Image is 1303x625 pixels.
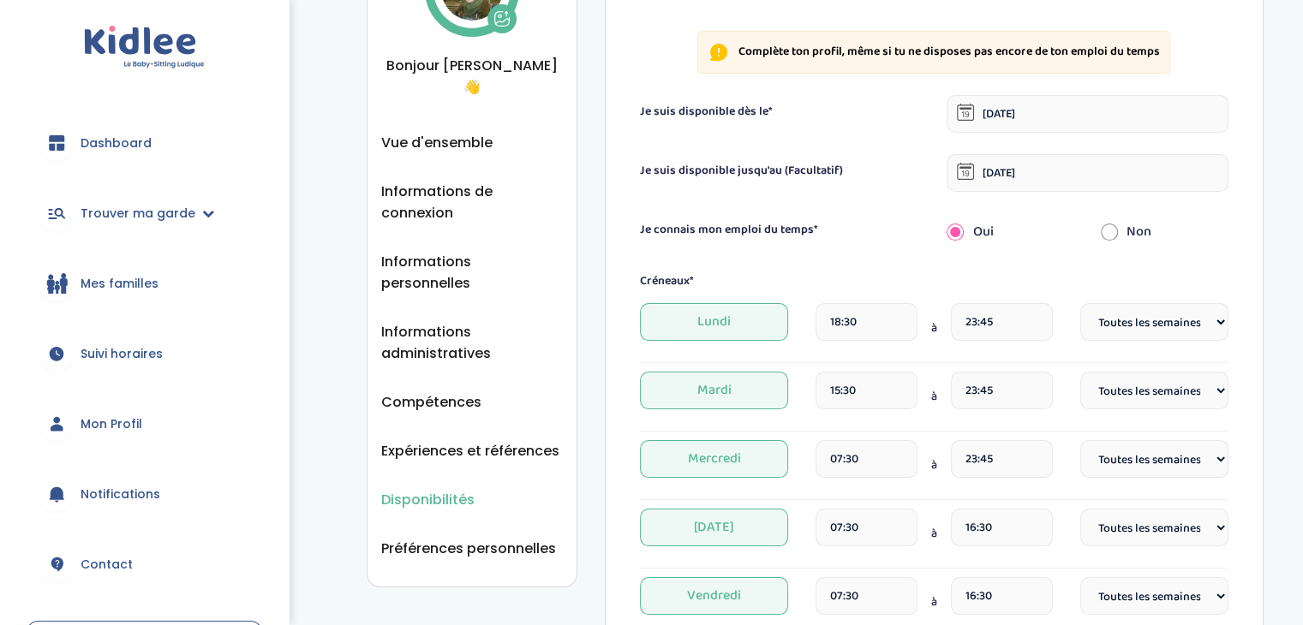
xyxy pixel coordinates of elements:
[640,221,818,239] label: Je connais mon emploi du temps*
[26,393,263,455] a: Mon Profil
[816,577,917,615] input: heure de debut
[81,134,152,152] span: Dashboard
[381,538,556,559] button: Préférences personnelles
[951,509,1052,546] input: heure de fin
[640,509,788,546] span: [DATE]
[26,323,263,384] a: Suivi horaires
[951,577,1052,615] input: heure de fin
[816,440,917,478] input: heure de debut
[81,275,158,293] span: Mes familles
[81,556,133,574] span: Contact
[931,319,937,337] span: à
[951,303,1052,341] input: heure de fin
[26,533,263,595] a: Contact
[816,509,917,546] input: heure de debut
[640,162,843,180] label: Je suis disponible jusqu'au (Facultatif)
[26,182,263,244] a: Trouver ma garde
[381,391,481,413] button: Compétences
[931,593,937,611] span: à
[640,372,788,409] span: Mardi
[81,415,142,433] span: Mon Profil
[640,272,694,290] label: Créneaux*
[81,485,160,503] span: Notifications
[816,303,917,341] input: heure de debut
[26,463,263,525] a: Notifications
[81,345,163,363] span: Suivi horaires
[640,577,788,615] span: Vendredi
[26,112,263,174] a: Dashboard
[738,44,1159,61] p: Complète ton profil, même si tu ne disposes pas encore de ton emploi du temps
[947,95,1228,133] input: La date de début
[381,251,563,294] button: Informations personnelles
[81,205,195,223] span: Trouver ma garde
[381,440,559,461] button: Expériences et références
[381,321,563,364] button: Informations administratives
[381,132,493,153] button: Vue d'ensemble
[1088,213,1241,251] div: Non
[931,388,937,406] span: à
[951,440,1052,478] input: heure de fin
[947,154,1228,192] input: La date de fin
[816,372,917,409] input: heure de debut
[381,489,475,510] button: Disponibilités
[84,26,205,69] img: logo.svg
[951,372,1052,409] input: heure de fin
[26,253,263,314] a: Mes familles
[381,55,563,98] span: Bonjour [PERSON_NAME] 👋
[931,456,937,474] span: à
[640,103,773,121] label: Je suis disponible dès le*
[934,213,1087,251] div: Oui
[381,181,563,223] button: Informations de connexion
[931,525,937,543] span: à
[640,440,788,478] span: Mercredi
[640,303,788,341] span: Lundi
